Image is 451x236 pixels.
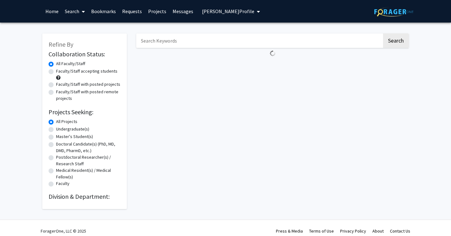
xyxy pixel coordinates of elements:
label: Undergraduate(s) [56,126,89,132]
a: Requests [119,0,145,22]
label: All Projects [56,118,77,125]
label: Doctoral Candidate(s) (PhD, MD, DMD, PharmD, etc.) [56,141,121,154]
span: [PERSON_NAME] Profile [202,8,254,14]
img: Loading [267,48,278,59]
nav: Page navigation [136,59,409,73]
input: Search Keywords [136,33,382,48]
h2: Projects Seeking: [49,108,121,116]
a: Projects [145,0,169,22]
label: Medical Resident(s) / Medical Fellow(s) [56,167,121,180]
label: Faculty/Staff accepting students [56,68,117,74]
label: All Faculty/Staff [56,60,85,67]
a: Search [62,0,88,22]
span: Refine By [49,40,73,48]
h2: Division & Department: [49,193,121,200]
a: About [372,228,384,234]
a: Bookmarks [88,0,119,22]
label: Faculty [56,180,70,187]
h2: Collaboration Status: [49,50,121,58]
iframe: Chat [424,208,446,231]
a: Home [42,0,62,22]
label: Postdoctoral Researcher(s) / Research Staff [56,154,121,167]
a: Messages [169,0,196,22]
img: ForagerOne Logo [374,7,413,17]
label: Faculty/Staff with posted projects [56,81,120,88]
button: Search [383,33,409,48]
label: Faculty/Staff with posted remote projects [56,89,121,102]
a: Press & Media [276,228,303,234]
label: Master's Student(s) [56,133,93,140]
a: Privacy Policy [340,228,366,234]
a: Contact Us [390,228,410,234]
a: Terms of Use [309,228,334,234]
